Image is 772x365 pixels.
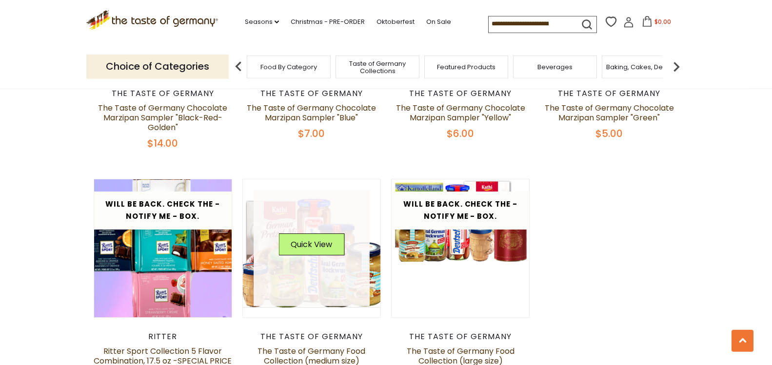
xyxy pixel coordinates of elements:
a: The Taste of Germany Chocolate Marzipan Sampler "Green" [545,102,674,123]
a: Oktoberfest [376,17,415,27]
a: The Taste of Germany Chocolate Marzipan Sampler "Black-Red-Golden" [98,102,227,133]
img: next arrow [667,57,686,77]
img: The Taste of Germany Food Collection (large size) [392,179,530,262]
div: The Taste of Germany [242,89,381,98]
div: The Taste of Germany [94,89,233,98]
span: $6.00 [447,127,474,140]
img: previous arrow [229,57,248,77]
span: $5.00 [595,127,623,140]
span: $7.00 [298,127,325,140]
p: Choice of Categories [86,55,229,78]
button: Quick View [278,233,344,255]
a: On Sale [426,17,451,27]
div: Ritter [94,332,233,342]
a: Seasons [245,17,279,27]
a: Baking, Cakes, Desserts [606,63,682,71]
button: $0.00 [636,16,677,31]
img: The Taste of Germany Food Collection (medium size) [243,179,381,317]
a: The Taste of Germany Chocolate Marzipan Sampler "Yellow" [396,102,525,123]
span: $14.00 [147,136,178,150]
span: $0.00 [654,18,671,26]
a: Taste of Germany Collections [338,60,416,75]
a: The Taste of Germany Chocolate Marzipan Sampler "Blue" [247,102,376,123]
a: Food By Category [260,63,317,71]
a: Christmas - PRE-ORDER [291,17,365,27]
div: The Taste of Germany [242,332,381,342]
img: Ritter Sport Collection 5 Flavor Combination, 17.5 oz -SPECIAL PRICE [94,179,232,317]
div: The Taste of Germany [540,89,679,98]
a: Beverages [537,63,573,71]
div: The Taste of Germany [391,89,530,98]
a: Featured Products [437,63,495,71]
div: The Taste of Germany [391,332,530,342]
